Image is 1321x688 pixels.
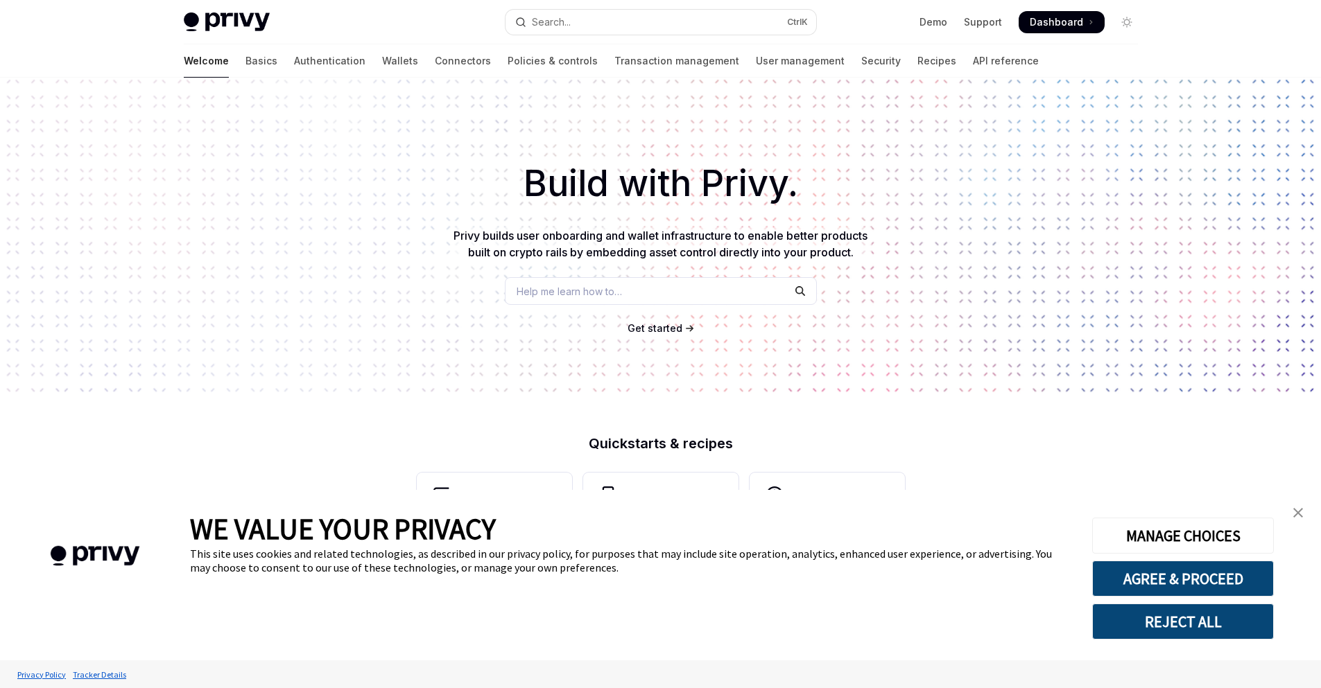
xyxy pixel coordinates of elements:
[190,511,496,547] span: WE VALUE YOUR PRIVACY
[454,229,867,259] span: Privy builds user onboarding and wallet infrastructure to enable better products built on crypto ...
[583,473,739,614] a: **** **** **** ***Use the React Native SDK to build a mobile app on Solana.
[1019,11,1105,33] a: Dashboard
[1092,603,1274,640] button: REJECT ALL
[184,12,270,32] img: light logo
[750,473,905,614] a: **** *****Whitelabel login, wallets, and user management with your own UI and branding.
[1284,499,1312,527] a: close banner
[532,14,571,30] div: Search...
[973,44,1039,78] a: API reference
[1116,11,1138,33] button: Toggle dark mode
[917,44,956,78] a: Recipes
[382,44,418,78] a: Wallets
[861,44,901,78] a: Security
[506,10,816,35] button: Open search
[787,17,808,28] span: Ctrl K
[517,284,622,299] span: Help me learn how to…
[190,547,1071,574] div: This site uses cookies and related technologies, as described in our privacy policy, for purposes...
[614,44,739,78] a: Transaction management
[1030,15,1083,29] span: Dashboard
[69,662,130,687] a: Tracker Details
[245,44,277,78] a: Basics
[22,157,1299,211] h1: Build with Privy.
[1293,508,1303,518] img: close banner
[184,44,229,78] a: Welcome
[14,662,69,687] a: Privacy Policy
[628,322,682,334] span: Get started
[417,436,905,450] h2: Quickstarts & recipes
[21,526,169,586] img: company logo
[1092,561,1274,597] button: AGREE & PROCEED
[1092,518,1274,554] button: MANAGE CHOICES
[435,44,491,78] a: Connectors
[756,44,845,78] a: User management
[919,15,947,29] a: Demo
[508,44,598,78] a: Policies & controls
[964,15,1002,29] a: Support
[294,44,365,78] a: Authentication
[628,321,682,335] a: Get started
